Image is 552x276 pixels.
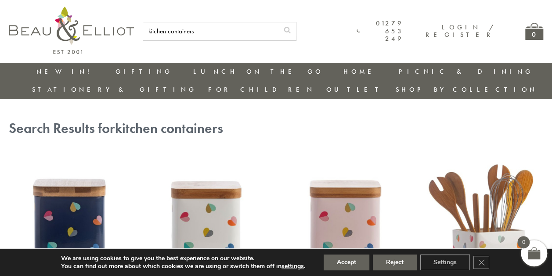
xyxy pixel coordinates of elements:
a: Picnic & Dining [399,67,533,76]
a: Lunch On The Go [193,67,323,76]
p: We are using cookies to give you the best experience on our website. [61,254,305,262]
a: Home [343,67,379,76]
a: 01279 653 249 [357,20,404,43]
a: Shop by collection [396,85,538,94]
a: Outlet [326,85,384,94]
a: Stationery & Gifting [32,85,197,94]
button: Reject [373,254,417,270]
input: SEARCH [143,22,278,40]
span: 0 [517,236,530,248]
a: Login / Register [426,23,494,39]
a: Gifting [115,67,173,76]
a: For Children [208,85,315,94]
button: Accept [324,254,369,270]
img: logo [9,7,134,54]
span: kitchen containers [115,119,223,137]
button: settings [281,262,304,270]
a: New in! [36,67,95,76]
button: Settings [420,254,470,270]
p: You can find out more about which cookies we are using or switch them off in . [61,262,305,270]
h1: Search Results for [9,121,543,137]
a: 0 [525,23,543,40]
button: Close GDPR Cookie Banner [473,256,489,269]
